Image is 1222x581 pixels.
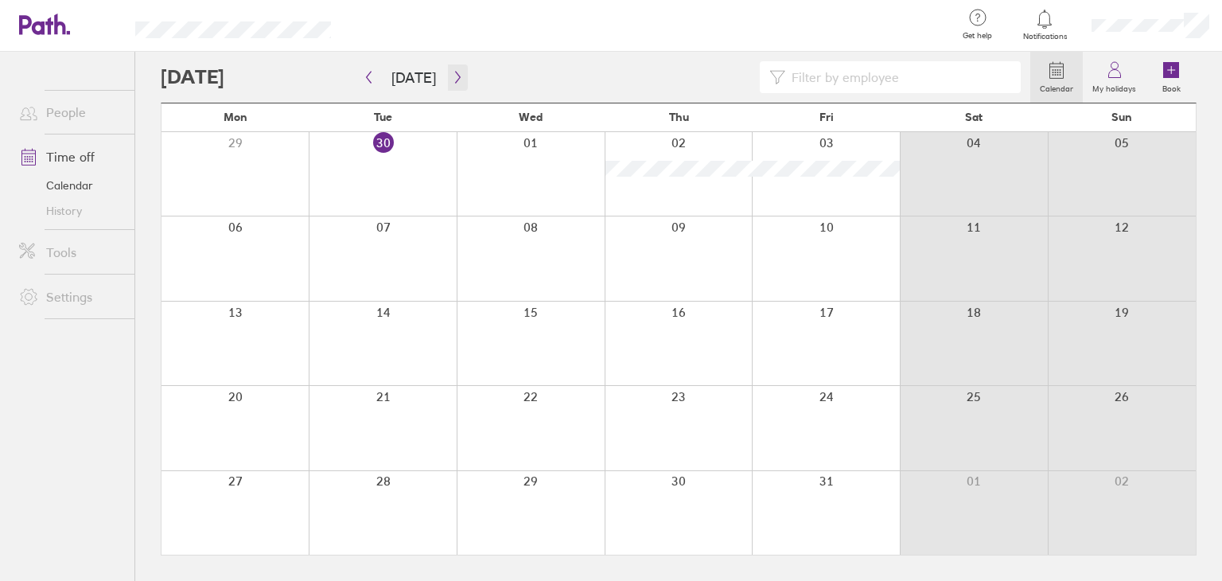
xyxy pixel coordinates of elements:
span: Wed [519,111,543,123]
span: Notifications [1019,32,1071,41]
span: Sun [1111,111,1132,123]
a: People [6,96,134,128]
span: Fri [819,111,834,123]
input: Filter by employee [785,62,1011,92]
a: Tools [6,236,134,268]
a: My holidays [1083,52,1146,103]
span: Tue [374,111,392,123]
a: Calendar [1030,52,1083,103]
span: Mon [224,111,247,123]
button: [DATE] [379,64,449,91]
span: Sat [965,111,983,123]
a: Time off [6,141,134,173]
a: Calendar [6,173,134,198]
span: Get help [952,31,1003,41]
label: Book [1153,80,1190,94]
a: Notifications [1019,8,1071,41]
a: Book [1146,52,1197,103]
a: Settings [6,281,134,313]
span: Thu [669,111,689,123]
label: Calendar [1030,80,1083,94]
label: My holidays [1083,80,1146,94]
a: History [6,198,134,224]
